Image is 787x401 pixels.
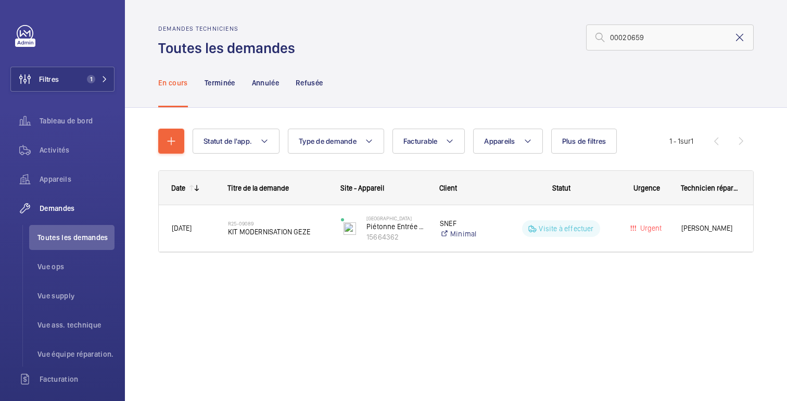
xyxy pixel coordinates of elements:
font: En cours [158,79,188,87]
font: Activités [40,146,69,154]
a: Minimal [440,229,497,239]
button: Filtres1 [10,67,115,92]
font: Toutes les demandes [158,39,295,57]
font: Facturation [40,375,79,383]
button: Facturable [392,129,465,154]
font: Date [171,184,185,192]
font: Vue supply [37,292,75,300]
button: Appareils [473,129,542,154]
font: Titre de la demande [227,184,289,192]
font: Visite à effectuer [539,224,593,233]
font: 1 - 1 [669,137,680,145]
font: Demandes techniciens [158,25,238,32]
button: Type de demande [288,129,384,154]
font: Site - Appareil [340,184,384,192]
font: Vue équipe réparation. [37,350,114,358]
font: [DATE] [172,224,192,232]
font: 1 [691,137,693,145]
font: [PERSON_NAME] [681,224,732,232]
font: Client [439,184,457,192]
button: Plus de filtres [551,129,617,154]
font: Demandes [40,204,75,212]
font: Type de demande [299,137,357,145]
font: Vue ops [37,262,64,271]
font: Minimal [450,230,476,238]
button: Statut de l'app. [193,129,280,154]
img: telescopic_pedestrian_door.svg [344,222,356,235]
font: Technicien réparateur [681,184,750,192]
font: [GEOGRAPHIC_DATA] [366,215,412,221]
font: Appareils [484,137,515,145]
input: Chercher par numéro demande ou devis [586,24,754,51]
font: Toutes les demandes [37,233,108,242]
font: Refusée [296,79,323,87]
font: Urgence [633,184,660,192]
font: SNEF [440,219,456,228]
font: KIT MODERNISATION GEZE [228,228,310,236]
font: Vue ass. technique [37,321,101,329]
font: 1 [90,76,93,83]
font: Statut de l'app. [204,137,252,145]
font: sur [680,137,691,145]
font: Piétonne Entrée Principale Bât 02 [366,222,474,231]
font: Urgent [640,224,662,232]
font: Facturable [403,137,438,145]
font: Annulée [252,79,279,87]
font: Appareils [40,175,71,183]
font: Terminée [205,79,235,87]
font: Tableau de bord [40,117,93,125]
font: Statut [552,184,570,192]
font: R25-09089 [228,220,253,227]
font: 15664362 [366,233,399,241]
font: Filtres [39,75,59,83]
font: Plus de filtres [562,137,606,145]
